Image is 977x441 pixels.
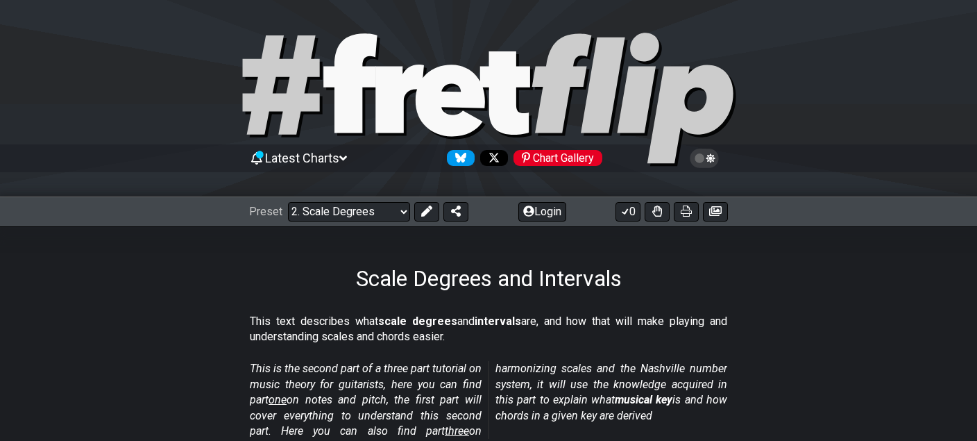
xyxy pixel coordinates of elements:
span: Toggle light / dark theme [697,152,713,165]
span: Preset [249,205,282,218]
a: Follow #fretflip at X [475,150,508,166]
strong: scale degrees [378,315,457,328]
button: Login [518,202,566,222]
select: Preset [288,202,410,222]
a: Follow #fretflip at Bluesky [441,150,475,166]
strong: intervals [475,315,521,328]
button: Edit Preset [414,202,439,222]
h1: Scale Degrees and Intervals [356,265,622,292]
span: Latest Charts [265,151,339,165]
button: Share Preset [443,202,468,222]
button: Create image [703,202,728,222]
a: #fretflip at Pinterest [508,150,602,166]
div: Chart Gallery [513,150,602,166]
span: one [269,393,287,406]
span: three [445,424,469,438]
em: This is the second part of a three part tutorial on music theory for guitarists, here you can fin... [250,362,727,438]
button: Toggle Dexterity for all fretkits [645,202,670,222]
button: Print [674,202,699,222]
p: This text describes what and are, and how that will make playing and understanding scales and cho... [250,314,727,345]
strong: musical key [615,393,672,406]
button: 0 [615,202,640,222]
